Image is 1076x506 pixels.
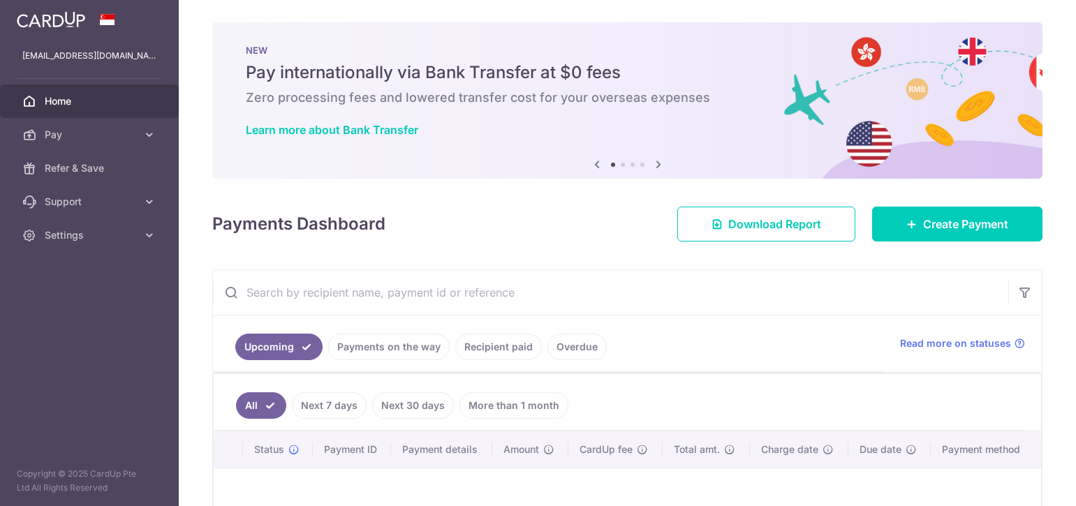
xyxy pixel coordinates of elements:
[677,207,855,241] a: Download Report
[580,442,633,456] span: CardUp fee
[674,442,720,456] span: Total amt.
[254,442,284,456] span: Status
[931,431,1041,468] th: Payment method
[246,123,418,137] a: Learn more about Bank Transfer
[45,195,137,209] span: Support
[236,392,286,419] a: All
[728,216,821,232] span: Download Report
[391,431,492,468] th: Payment details
[246,89,1009,106] h6: Zero processing fees and lowered transfer cost for your overseas expenses
[235,334,323,360] a: Upcoming
[45,228,137,242] span: Settings
[313,431,391,468] th: Payment ID
[872,207,1042,241] a: Create Payment
[372,392,454,419] a: Next 30 days
[212,211,385,237] h4: Payments Dashboard
[17,11,85,28] img: CardUp
[923,216,1008,232] span: Create Payment
[328,334,450,360] a: Payments on the way
[459,392,568,419] a: More than 1 month
[213,270,1008,315] input: Search by recipient name, payment id or reference
[455,334,542,360] a: Recipient paid
[761,442,818,456] span: Charge date
[212,22,1042,179] img: Bank transfer banner
[246,45,1009,56] p: NEW
[22,49,156,63] p: [EMAIL_ADDRESS][DOMAIN_NAME]
[900,336,1011,350] span: Read more on statuses
[503,442,539,456] span: Amount
[860,442,901,456] span: Due date
[45,161,137,175] span: Refer & Save
[45,94,137,108] span: Home
[292,392,367,419] a: Next 7 days
[547,334,607,360] a: Overdue
[900,336,1025,350] a: Read more on statuses
[246,61,1009,84] h5: Pay internationally via Bank Transfer at $0 fees
[45,128,137,142] span: Pay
